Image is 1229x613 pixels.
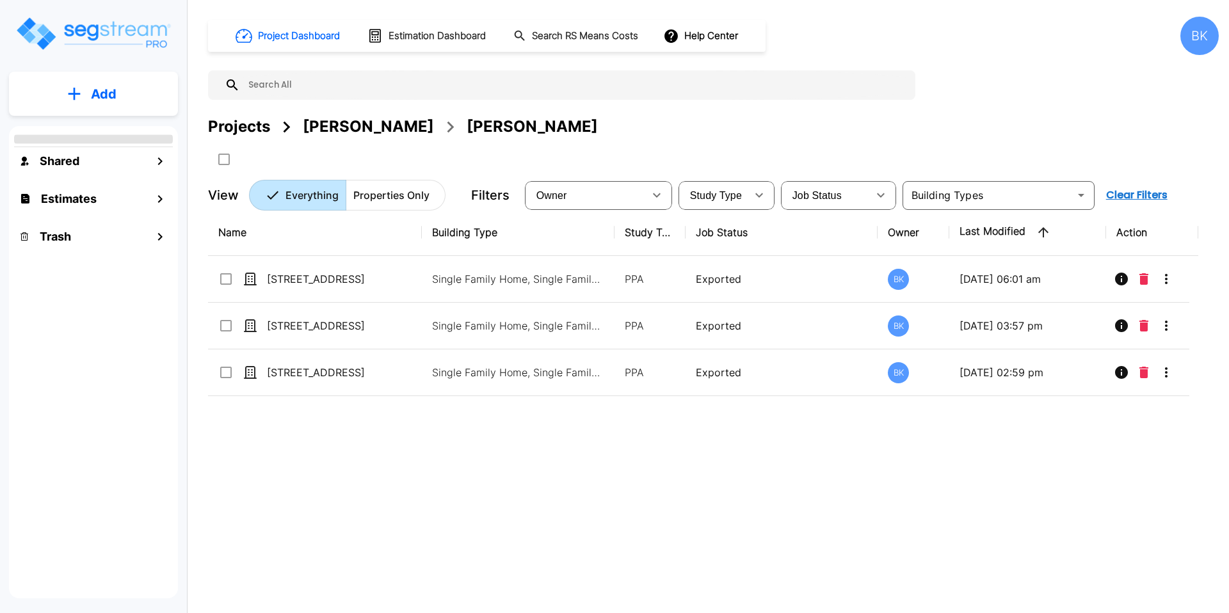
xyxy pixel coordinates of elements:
button: More-Options [1153,266,1179,292]
p: [DATE] 02:59 pm [960,365,1096,380]
div: BK [888,362,909,383]
div: Select [527,177,644,213]
th: Job Status [686,209,878,256]
th: Last Modified [949,209,1106,256]
button: More-Options [1153,313,1179,338]
button: More-Options [1153,360,1179,385]
h1: Trash [40,228,71,245]
div: Select [783,177,868,213]
p: Properties Only [353,187,430,203]
p: View [208,186,239,205]
button: Project Dashboard [230,22,347,50]
h1: Project Dashboard [258,29,340,44]
button: Properties Only [346,180,446,211]
input: Building Types [906,186,1070,204]
div: BK [888,315,909,337]
button: Info [1109,313,1134,338]
p: Filters [471,186,510,205]
button: Delete [1134,313,1153,338]
span: Job Status [792,190,842,201]
p: [STREET_ADDRESS] [267,271,395,287]
img: Logo [15,15,172,52]
p: Everything [285,187,339,203]
button: Search RS Means Costs [508,24,645,49]
button: Open [1072,186,1090,204]
p: PPA [625,365,675,380]
div: [PERSON_NAME] [467,115,598,138]
p: Exported [696,318,868,333]
p: Single Family Home, Single Family Home Site [432,318,605,333]
h1: Estimation Dashboard [389,29,486,44]
div: BK [888,269,909,290]
p: [DATE] 06:01 am [960,271,1096,287]
div: BK [1180,17,1219,55]
p: [DATE] 03:57 pm [960,318,1096,333]
p: Single Family Home, Single Family Home Site [432,271,605,287]
span: Owner [536,190,567,201]
div: Select [681,177,746,213]
p: [STREET_ADDRESS] [267,318,395,333]
button: Delete [1134,360,1153,385]
button: Help Center [661,24,743,48]
button: Add [9,76,178,113]
th: Name [208,209,422,256]
div: Platform [249,180,446,211]
h1: Estimates [41,190,97,207]
button: Info [1109,266,1134,292]
p: Single Family Home, Single Family Home Site [432,365,605,380]
div: [PERSON_NAME] [303,115,434,138]
p: Exported [696,271,868,287]
button: Estimation Dashboard [362,22,493,49]
button: Delete [1134,266,1153,292]
th: Building Type [422,209,614,256]
p: Add [91,84,116,104]
th: Action [1106,209,1199,256]
button: SelectAll [211,147,237,172]
button: Info [1109,360,1134,385]
button: Everything [249,180,346,211]
input: Search All [240,70,909,100]
h1: Search RS Means Costs [532,29,638,44]
h1: Shared [40,152,79,170]
th: Owner [878,209,949,256]
p: Exported [696,365,868,380]
p: PPA [625,318,675,333]
p: PPA [625,271,675,287]
span: Study Type [690,190,742,201]
p: [STREET_ADDRESS] [267,365,395,380]
th: Study Type [614,209,686,256]
div: Projects [208,115,270,138]
button: Clear Filters [1101,182,1173,208]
